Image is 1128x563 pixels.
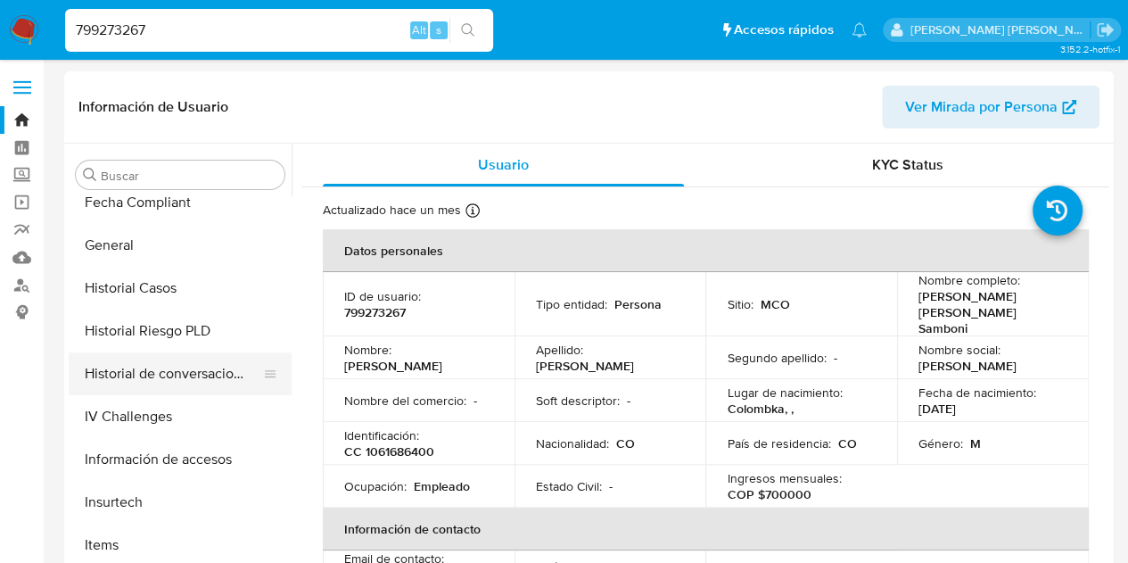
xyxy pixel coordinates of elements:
[616,435,635,451] p: CO
[412,21,426,38] span: Alt
[536,296,607,312] p: Tipo entidad :
[727,296,753,312] p: Sitio :
[910,21,1091,38] p: leonardo.alvarezortiz@mercadolibre.com.co
[837,435,856,451] p: CO
[449,18,486,43] button: search-icon
[78,98,228,116] h1: Información de Usuario
[83,168,97,182] button: Buscar
[918,342,1000,358] p: Nombre social :
[323,229,1089,272] th: Datos personales
[627,393,630,409] p: -
[101,168,277,184] input: Buscar
[69,481,292,524] button: Insurtech
[478,154,529,175] span: Usuario
[727,385,842,401] p: Lugar de nacimiento :
[344,427,419,443] p: Identificación :
[918,358,1017,374] p: [PERSON_NAME]
[727,350,826,366] p: Segundo apellido :
[918,385,1036,401] p: Fecha de nacimiento :
[1096,21,1115,39] a: Salir
[536,358,634,374] p: [PERSON_NAME]
[69,438,292,481] button: Información de accesos
[473,393,477,409] p: -
[344,443,434,460] p: CC 1061686400
[344,342,391,358] p: Nombre :
[760,296,789,312] p: MCO
[69,181,292,224] button: Fecha Compliant
[436,21,441,38] span: s
[69,395,292,438] button: IV Challenges
[344,288,421,304] p: ID de usuario :
[614,296,662,312] p: Persona
[882,86,1099,128] button: Ver Mirada por Persona
[65,19,493,42] input: Buscar usuario o caso...
[69,352,277,395] button: Historial de conversaciones
[970,435,981,451] p: M
[734,21,834,39] span: Accesos rápidos
[536,342,583,358] p: Apellido :
[918,401,956,417] p: [DATE]
[69,224,292,267] button: General
[344,478,407,494] p: Ocupación :
[536,435,609,451] p: Nacionalidad :
[536,478,602,494] p: Estado Civil :
[609,478,613,494] p: -
[727,470,841,486] p: Ingresos mensuales :
[344,358,442,374] p: [PERSON_NAME]
[323,508,1089,551] th: Información de contacto
[727,401,793,417] p: Colombka, ,
[905,86,1058,128] span: Ver Mirada por Persona
[323,202,461,219] p: Actualizado hace un mes
[833,350,836,366] p: -
[918,272,1020,288] p: Nombre completo :
[727,435,830,451] p: País de residencia :
[918,288,1060,336] p: [PERSON_NAME] [PERSON_NAME] Samboni
[918,435,963,451] p: Género :
[727,486,811,502] p: COP $700000
[344,393,466,409] p: Nombre del comercio :
[414,478,470,494] p: Empleado
[344,304,406,320] p: 799273267
[69,310,292,352] button: Historial Riesgo PLD
[852,22,867,37] a: Notificaciones
[69,267,292,310] button: Historial Casos
[872,154,943,175] span: KYC Status
[536,393,620,409] p: Soft descriptor :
